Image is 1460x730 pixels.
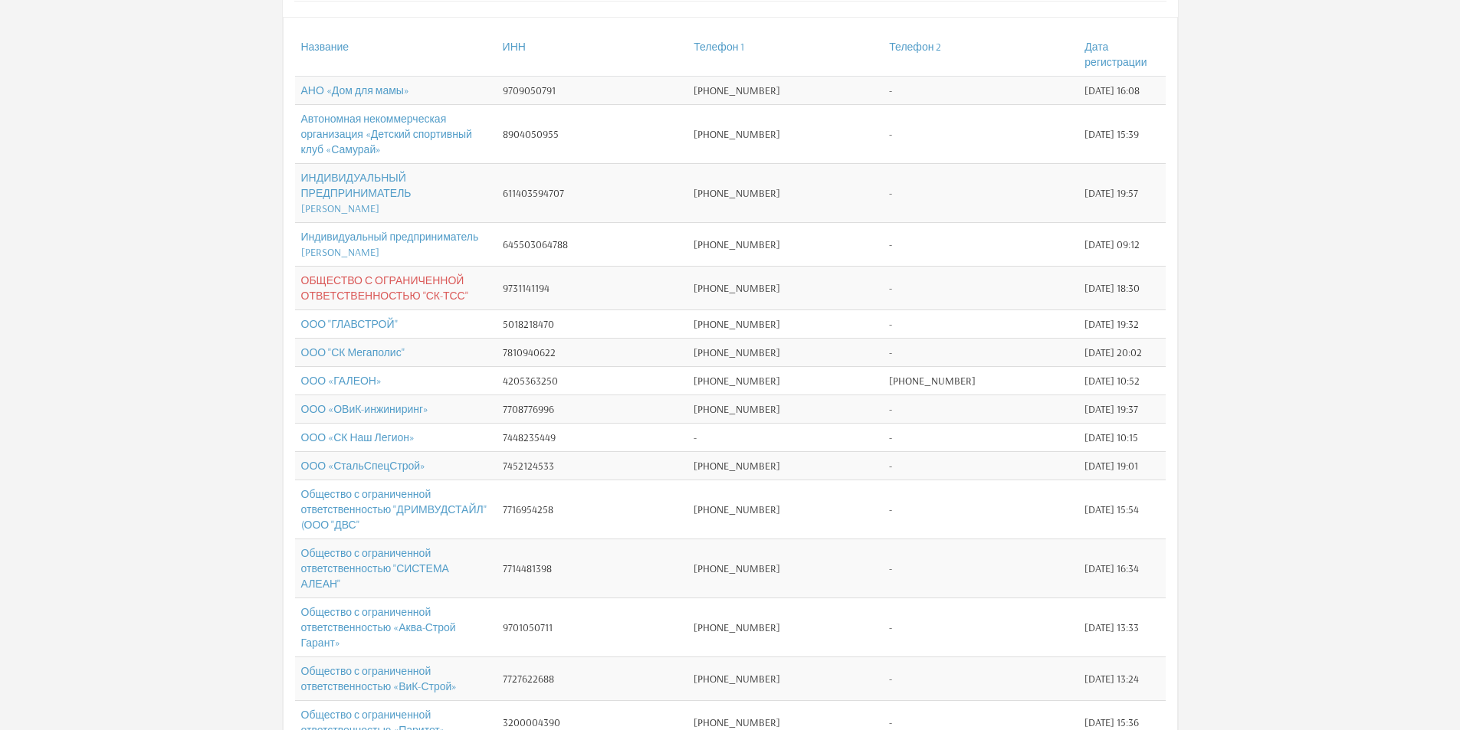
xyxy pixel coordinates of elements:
a: АНО «Дом для мамы» [301,83,409,97]
a: Телефон 2 [889,40,941,54]
a: Название [301,40,349,54]
td: [PHONE_NUMBER] [687,309,883,338]
td: - [883,538,1078,597]
td: [DATE] 13:33 [1078,597,1153,656]
td: - [883,451,1078,480]
td: - [883,76,1078,104]
a: ИНДИВИДУАЛЬНЫЙ ПРЕДПРИНИМАТЕЛЬ [PERSON_NAME] [301,171,412,215]
td: [DATE] 19:32 [1078,309,1153,338]
td: [PHONE_NUMBER] [687,656,883,700]
td: 611403594707 [497,163,688,222]
td: [DATE] 19:37 [1078,394,1153,423]
td: [DATE] 10:52 [1078,366,1153,394]
td: [PHONE_NUMBER] [687,480,883,538]
td: - [883,309,1078,338]
a: Общество с ограниченной ответственностью «ВиК-Строй» [301,664,458,693]
a: Общество с ограниченной ответственностью "СИСТЕМА АЛЕАН" [301,546,449,591]
td: - [883,163,1078,222]
a: ООО «СК Наш Легион» [301,430,415,444]
a: Дата регистрации [1084,40,1147,69]
td: [PHONE_NUMBER] [687,104,883,163]
a: ООО «СтальСпецСтрой» [301,459,426,473]
td: [DATE] 13:24 [1078,656,1153,700]
td: [DATE] 18:30 [1078,266,1153,309]
td: 9701050711 [497,597,688,656]
td: - [883,394,1078,423]
td: [DATE] 09:12 [1078,222,1153,266]
td: - [883,266,1078,309]
a: Общество с ограниченной ответственностью "ДРИМВУДСТАЙЛ" (ООО "ДВС" [301,487,487,532]
td: 645503064788 [497,222,688,266]
td: 9731141194 [497,266,688,309]
td: [PHONE_NUMBER] [883,366,1078,394]
a: ОБЩЕСТВО С ОГРАНИЧЕННОЙ ОТВЕТСТВЕННОСТЬЮ "СК-ТСС" [301,273,468,303]
td: - [883,480,1078,538]
td: [PHONE_NUMBER] [687,76,883,104]
td: - [687,423,883,451]
td: [DATE] 15:39 [1078,104,1153,163]
td: [PHONE_NUMBER] [687,366,883,394]
a: Индивидуальный предприниматель [PERSON_NAME] [301,230,479,259]
td: 8904050955 [497,104,688,163]
td: 7452124533 [497,451,688,480]
td: 7448235449 [497,423,688,451]
td: 7714481398 [497,538,688,597]
td: [DATE] 20:02 [1078,338,1153,366]
td: [PHONE_NUMBER] [687,163,883,222]
td: [PHONE_NUMBER] [687,451,883,480]
td: - [883,104,1078,163]
a: ИНН [503,40,526,54]
a: ООО «ОВиК-инжиниринг» [301,402,429,416]
td: 4205363250 [497,366,688,394]
td: [DATE] 10:15 [1078,423,1153,451]
td: - [883,222,1078,266]
td: [DATE] 16:34 [1078,538,1153,597]
td: - [883,423,1078,451]
td: 7708776996 [497,394,688,423]
td: [DATE] 15:54 [1078,480,1153,538]
td: [PHONE_NUMBER] [687,597,883,656]
td: 7810940622 [497,338,688,366]
td: 9709050791 [497,76,688,104]
td: [PHONE_NUMBER] [687,394,883,423]
a: Телефон 1 [694,40,744,54]
td: - [883,338,1078,366]
td: 7716954258 [497,480,688,538]
td: 5018218470 [497,309,688,338]
td: 7727622688 [497,656,688,700]
td: [DATE] 19:57 [1078,163,1153,222]
a: ООО «ГАЛЕОН» [301,374,382,388]
td: - [883,656,1078,700]
a: ООО "СК Мегаполис" [301,345,405,359]
td: [PHONE_NUMBER] [687,538,883,597]
td: [DATE] 16:08 [1078,76,1153,104]
td: [PHONE_NUMBER] [687,222,883,266]
a: ООО "ГЛАВСТРОЙ" [301,317,398,331]
a: Общество с ограниченной ответственностью «Аква-Строй Гарант» [301,605,456,650]
td: [PHONE_NUMBER] [687,338,883,366]
a: Автономная некоммерческая организация «Детский спортивный клуб «Самурай» [301,112,472,156]
td: [DATE] 19:01 [1078,451,1153,480]
td: - [883,597,1078,656]
td: [PHONE_NUMBER] [687,266,883,309]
